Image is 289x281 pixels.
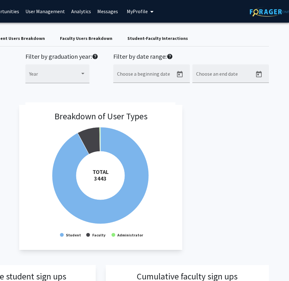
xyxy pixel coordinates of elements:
[25,53,98,62] h2: Filter by graduation year:
[174,68,186,81] button: Open calendar
[68,0,94,22] a: Analytics
[113,53,269,62] h2: Filter by date range:
[92,53,98,60] mat-icon: help
[127,8,148,14] span: My Profile
[94,0,121,22] a: Messages
[92,233,106,237] text: Faculty
[66,233,81,237] text: Student
[93,168,109,182] tspan: TOTAL 3443
[117,233,144,237] text: Administrator
[60,35,112,42] div: Faculty Users Breakdown
[54,111,147,122] h3: Breakdown of User Types
[253,68,265,81] button: Open calendar
[127,35,188,42] div: Student-Faculty Interactions
[250,7,289,17] img: ForagerOne Logo
[5,253,27,276] iframe: Chat
[22,0,68,22] a: User Management
[167,53,173,60] mat-icon: help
